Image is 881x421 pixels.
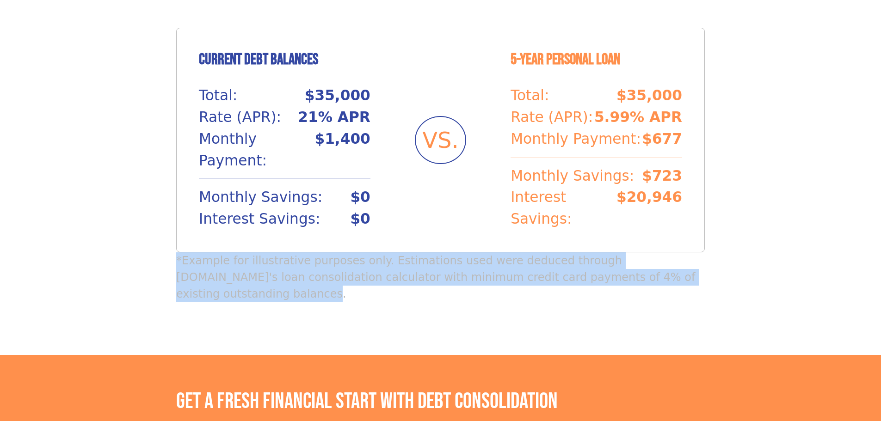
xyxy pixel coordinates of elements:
[511,186,616,230] p: Interest Savings:
[511,106,593,128] p: Rate (APR):
[350,208,370,230] p: $0
[199,186,322,208] p: Monthly Savings:
[511,50,682,69] h4: 5-Year Personal Loan
[350,186,370,208] p: $0
[305,85,370,106] p: $35,000
[511,128,641,150] p: Monthly Payment:
[199,128,314,171] p: Monthly Payment:
[422,123,459,157] span: VS.
[298,106,370,128] p: 21% APR
[199,208,320,230] p: Interest Savings:
[511,85,549,106] p: Total:
[642,128,682,150] p: $677
[616,85,682,106] p: $35,000
[314,128,370,171] p: $1,400
[199,50,370,69] h4: Current Debt Balances
[616,186,682,230] p: $20,946
[511,165,634,187] p: Monthly Savings:
[594,106,682,128] p: 5.99% APR
[176,252,705,302] p: *Example for illustrative purposes only. Estimations used were deduced through [DOMAIN_NAME]'s lo...
[199,106,281,128] p: Rate (APR):
[642,165,682,187] p: $723
[199,85,237,106] p: Total:
[176,388,705,415] h3: Get a fresh financial start with debt consolidation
